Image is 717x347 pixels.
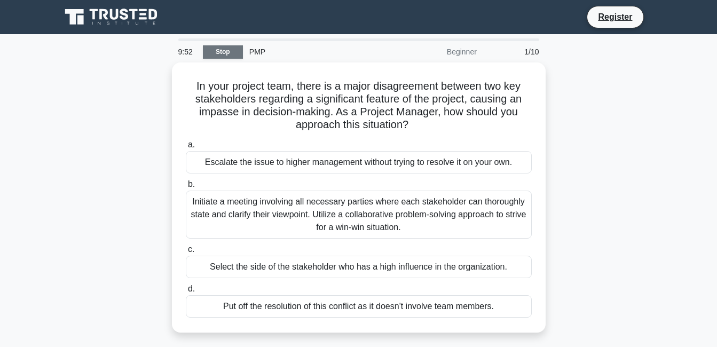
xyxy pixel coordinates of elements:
div: Select the side of the stakeholder who has a high influence in the organization. [186,256,532,278]
span: c. [188,245,194,254]
div: Initiate a meeting involving all necessary parties where each stakeholder can thoroughly state an... [186,191,532,239]
span: a. [188,140,195,149]
div: Escalate the issue to higher management without trying to resolve it on your own. [186,151,532,173]
div: PMP [243,41,390,62]
div: Put off the resolution of this conflict as it doesn't involve team members. [186,295,532,318]
span: d. [188,284,195,293]
div: 1/10 [483,41,546,62]
a: Register [592,10,639,23]
div: 9:52 [172,41,203,62]
a: Stop [203,45,243,59]
div: Beginner [390,41,483,62]
h5: In your project team, there is a major disagreement between two key stakeholders regarding a sign... [185,80,533,132]
span: b. [188,179,195,188]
